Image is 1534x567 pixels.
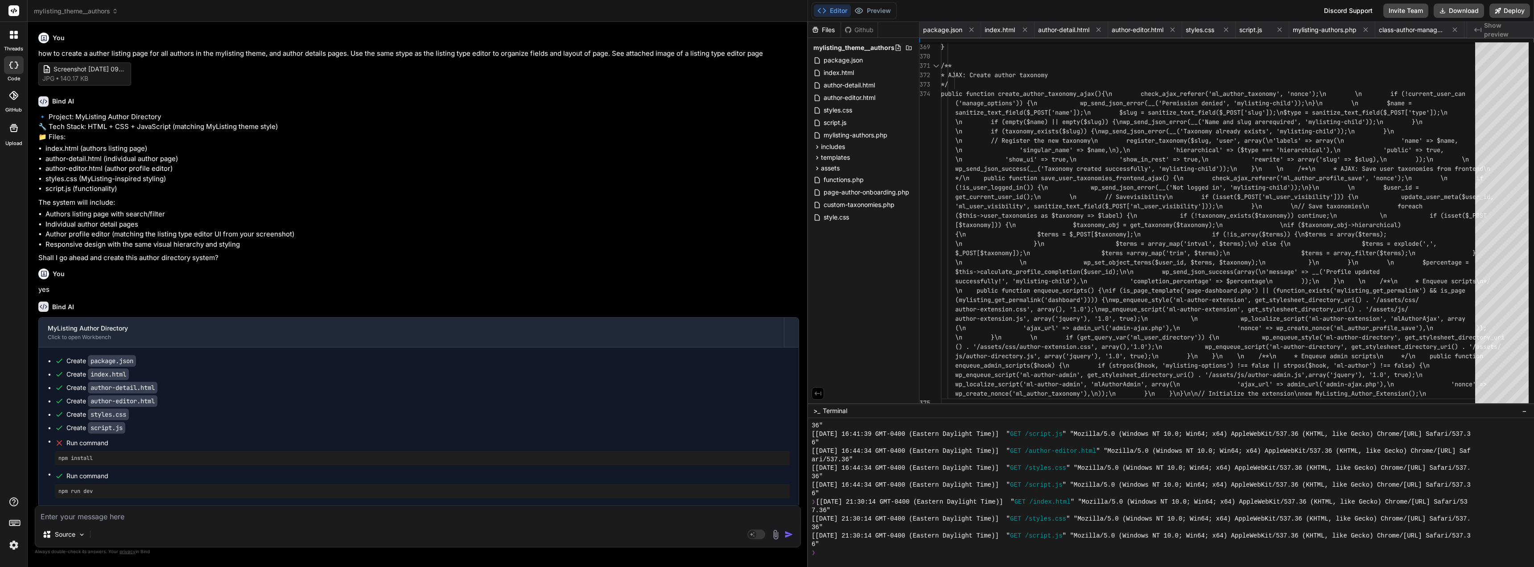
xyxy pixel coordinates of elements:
img: settings [6,538,21,553]
span: Screenshot [DATE] 094423 [54,65,125,74]
pre: npm run dev [58,488,786,495]
span: 140.17 KB [60,74,88,83]
span: // Save taxonomies\n foreach [1298,202,1423,210]
span: 36" [812,523,823,532]
span: Run command [66,439,790,447]
span: ml-author-extension', 'mlAuthorAjax', array [1312,315,1465,323]
span: styles.css [823,105,853,116]
button: Invite Team [1383,4,1428,18]
div: Create [66,356,136,365]
span: $type = sanitize_text_field($_POST['type']);\n [1283,108,1447,116]
span: /styles.css [1025,464,1066,472]
span: gister_taxonomy($slug, 'user', array(\n [1134,137,1273,145]
div: Create [66,423,125,432]
span: directory', get_stylesheet_directory_uri() . '/ass [1308,343,1487,351]
span: ));\n }\n }\n}\n\n// Initialize the ex [1098,389,1269,397]
span: styles.css [1186,25,1214,34]
span: {\n check_ajax_referer('ml_author_taxonomy' [1101,90,1280,98]
div: 374 [920,89,929,99]
span: \n }\n \n if (get_query_var(' [955,333,1134,341]
span: \n wp_send_json_success(array(\n [1126,268,1266,276]
div: 375 [920,398,929,408]
h6: You [53,33,65,42]
span: in', array(\n 'ajax_url' => admin_u [1134,380,1312,388]
span: hook, 'ml-author') !== false) {\n [1312,361,1430,369]
span: script.js [823,117,847,128]
label: threads [4,45,23,53]
code: index.html [88,368,129,380]
span: class-author-manager.php [1379,25,1446,34]
span: functions.php [823,174,865,185]
span: \n if (!is_array($terms)) {\n [1134,230,1305,238]
span: \n }\n \n /**\n * Enqueue scripts\n [1312,277,1483,285]
span: GET [1010,515,1021,523]
span: _error(__('Not logged in', 'mylisting-child'));\n [1134,183,1308,191]
span: = 'hierarchical'),\n 'public' => true, [1269,146,1444,154]
span: ),\n 'hierarchical' => ($type == [1116,146,1269,154]
span: } [941,43,944,51]
div: MyListing Author Directory [48,324,775,333]
span: [[DATE] 21:30:14 GMT-0400 (Eastern Daylight Time)] " [816,498,1014,506]
span: " "Mozilla/5.0 (Windows NT 10.0; Win64; x64) AppleWebKit/537.36 (KHTML, like Gecko) Chrome/[URL] ... [1066,464,1471,472]
span: ml_user_directory')) {\n wp_enqueue_sty [1134,333,1312,341]
span: ($this->user_taxonomies as $taxonomy => $label) {\ [955,211,1134,219]
span: 'message' => __('Profile updated [1266,268,1380,276]
span: sanitize_text_field($_POST['name']);\n $slu [955,108,1134,116]
span: /index.html [1029,498,1070,506]
span: templates [821,153,850,162]
span: " "Mozilla/5.0 (Windows NT 10.0; Win64; x64) AppleWebKit/537.36 (KHTML, like Gecko) Chrome/[URL] Saf [1096,447,1471,455]
span: inue;\n \n if (isset($_POST [1312,211,1487,219]
span: (mylisting_get_permalink('dashboard')))) {\n [955,296,1112,304]
div: Discord Support [1319,4,1378,18]
span: GET [1010,464,1021,472]
span: ueue admin scripts\n */\n public function [1312,352,1483,360]
span: wp_enqueue_script('ml-author-extension', get_st [1101,305,1269,313]
span: an [1458,90,1465,98]
span: ylesheet_directory_uri() . '/assets/js/ [1269,305,1408,313]
span: stylesheet_directory_uri() . '/assets/css/ [1269,296,1419,304]
span: index.html [823,67,855,78]
span: index.html [985,25,1015,34]
span: ully', 'mylisting-child'));\n }\n \n /**\ [1134,165,1312,173]
li: index.html (authors listing page) [45,144,799,154]
span: author-editor.html [823,92,876,103]
p: 🔹 Project: MyListing Author Directory 🔧 Tech Stack: HTML + CSS + JavaScript (matching MyListing t... [38,112,799,142]
span: \n if (empty($name) || empty($slug)) {\n [955,118,1123,126]
span: \n }\n \n $percentage = [1312,258,1469,266]
span: /script.js [1025,481,1063,489]
code: styles.css [88,409,129,420]
span: r_profile_save', 'nonce');\n \n if [1312,174,1483,182]
div: Files [808,25,841,34]
span: Run command [66,472,790,480]
span: GET [1010,447,1021,455]
li: Authors listing page with search/filter [45,209,799,219]
h6: You [53,269,65,278]
div: 369 [920,42,929,52]
span: ($hook, 'mylisting-options') !== false || strpos($ [1134,361,1312,369]
span: GET [1014,498,1026,506]
button: − [1520,404,1529,418]
span: ml_user_visibility']));\n }\n \n [1134,202,1298,210]
span: $terms = array($terms); [1305,230,1387,238]
span: GET [1010,481,1021,489]
span: );\n \n wp_localize_script(' [1134,315,1312,323]
span: 36" [812,472,823,481]
span: wp_send_json_success(__('Taxonomy created successf [955,165,1134,173]
button: Preview [851,4,895,17]
span: wp_send_json_error(__('Taxonomy already exists' [1101,127,1269,135]
span: /styles.css [1025,515,1066,523]
img: Pick Models [78,531,86,538]
p: Source [55,530,75,539]
li: author-detail.html (individual author page) [45,154,799,164]
div: 371 [920,61,929,70]
span: ❯ [812,498,816,506]
code: author-detail.html [88,382,157,393]
span: t_directory_uri() . '/assets/js/author-admin.js', [1134,371,1308,379]
div: Create [66,370,129,379]
span: if (is_page_template('page-dashboard.php') || (fu [1109,286,1283,294]
span: GET [1010,532,1021,540]
span: 36" [812,422,823,430]
code: script.js [88,422,125,434]
span: enqueue_admin_scripts($hook) {\n if (strpos [955,361,1134,369]
li: author-editor.html (author profile editor) [45,164,799,174]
